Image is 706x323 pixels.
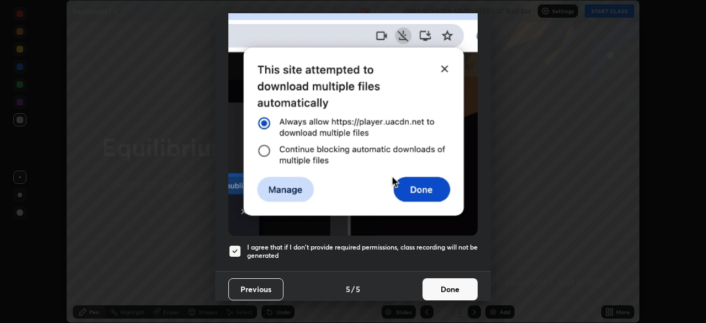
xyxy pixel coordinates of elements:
[422,278,478,300] button: Done
[247,243,478,260] h5: I agree that if I don't provide required permissions, class recording will not be generated
[351,283,355,295] h4: /
[228,278,284,300] button: Previous
[346,283,350,295] h4: 5
[356,283,360,295] h4: 5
